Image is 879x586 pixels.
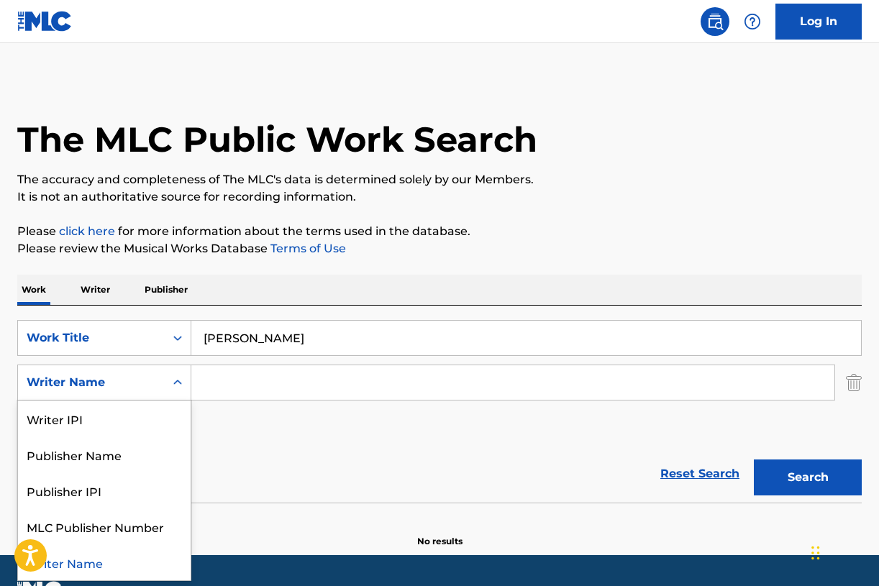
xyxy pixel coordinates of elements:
[268,242,346,255] a: Terms of Use
[653,458,747,490] a: Reset Search
[807,517,879,586] iframe: Chat Widget
[17,240,862,257] p: Please review the Musical Works Database
[27,374,156,391] div: Writer Name
[17,118,537,161] h1: The MLC Public Work Search
[775,4,862,40] a: Log In
[706,13,724,30] img: search
[17,11,73,32] img: MLC Logo
[17,320,862,503] form: Search Form
[18,544,191,580] div: Writer Name
[17,223,862,240] p: Please for more information about the terms used in the database.
[140,275,192,305] p: Publisher
[17,275,50,305] p: Work
[754,459,862,495] button: Search
[18,472,191,508] div: Publisher IPI
[744,13,761,30] img: help
[17,171,862,188] p: The accuracy and completeness of The MLC's data is determined solely by our Members.
[18,400,191,436] div: Writer IPI
[417,518,463,548] p: No results
[811,531,820,574] div: Drag
[18,508,191,544] div: MLC Publisher Number
[27,329,156,347] div: Work Title
[846,365,862,400] img: Delete Criterion
[59,224,115,238] a: click here
[701,7,729,36] a: Public Search
[18,436,191,472] div: Publisher Name
[17,188,862,206] p: It is not an authoritative source for recording information.
[738,7,767,36] div: Help
[76,275,114,305] p: Writer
